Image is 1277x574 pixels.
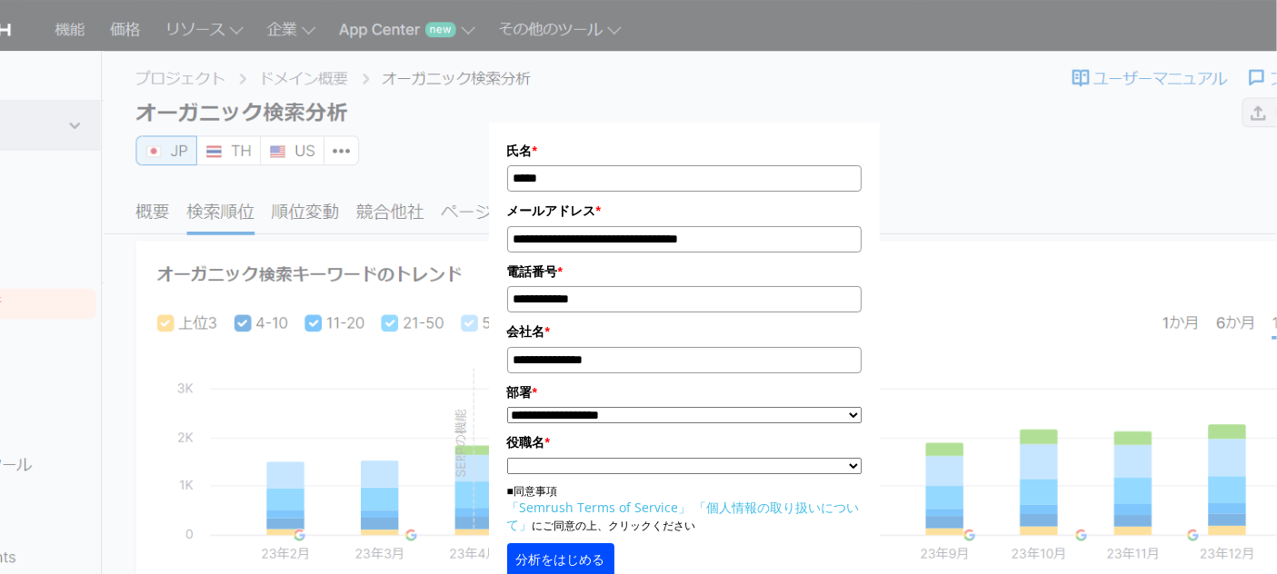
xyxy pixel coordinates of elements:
label: 電話番号 [507,262,862,282]
p: ■同意事項 にご同意の上、クリックください [507,483,862,534]
label: 氏名 [507,141,862,161]
a: 「個人情報の取り扱いについて」 [507,499,860,533]
a: 「Semrush Terms of Service」 [507,499,692,516]
label: 役職名 [507,432,862,452]
label: 会社名 [507,322,862,341]
label: 部署 [507,382,862,402]
label: メールアドレス [507,201,862,221]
